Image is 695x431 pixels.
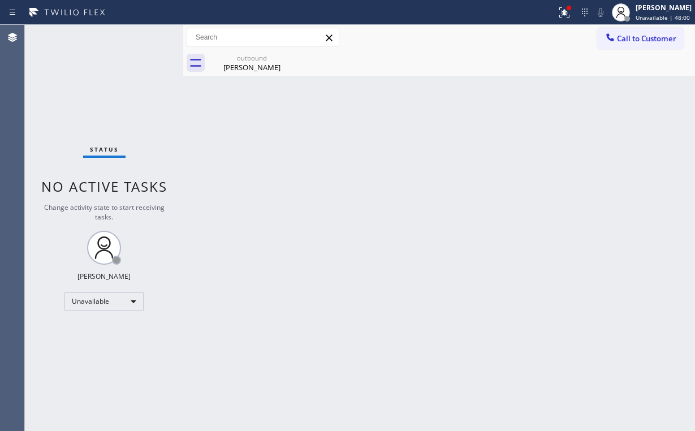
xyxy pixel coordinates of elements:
div: [PERSON_NAME] [636,3,692,12]
button: Mute [593,5,608,20]
input: Search [187,28,339,46]
span: Change activity state to start receiving tasks. [44,202,165,222]
span: Status [90,145,119,153]
span: Call to Customer [617,33,676,44]
div: outbound [209,54,295,62]
div: Richard Lewis [209,50,295,76]
button: Call to Customer [597,28,684,49]
span: Unavailable | 48:00 [636,14,690,21]
div: [PERSON_NAME] [209,62,295,72]
div: Unavailable [64,292,144,311]
div: [PERSON_NAME] [77,271,131,281]
span: No active tasks [41,177,167,196]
